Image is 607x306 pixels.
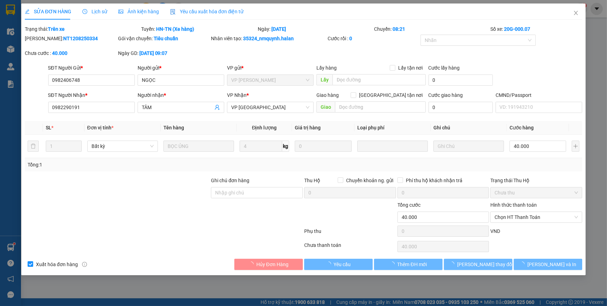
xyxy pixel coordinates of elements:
span: VP Yên Bình [231,102,309,113]
span: Xuất hóa đơn hàng [33,261,81,268]
div: [PERSON_NAME]: [25,35,117,42]
span: Thêm ĐH mới [397,261,427,268]
span: Giao hàng [316,92,339,98]
span: Yêu cầu xuất hóa đơn điện tử [170,9,244,14]
b: NT1208250334 [63,36,98,41]
div: Tuyến: [140,25,257,33]
b: 20G-000.07 [504,26,530,32]
span: edit [25,9,30,14]
div: SĐT Người Nhận [48,91,135,99]
div: Gói vận chuyển: [118,35,210,42]
span: Chuyển khoản ng. gửi [343,177,396,184]
th: Ghi chú [431,121,507,135]
span: close [573,10,579,16]
b: Tiêu chuẩn [154,36,178,41]
input: Ghi Chú [433,141,504,152]
b: 08:21 [393,26,405,32]
span: Yêu cầu [334,261,351,268]
button: [PERSON_NAME] thay đổi [444,259,512,270]
div: Trạng thái: [24,25,140,33]
span: [PERSON_NAME] thay đổi [457,261,513,268]
div: Trạng thái Thu Hộ [490,177,582,184]
b: 0 [349,36,352,41]
span: Lấy [316,74,332,85]
span: Thu Hộ [304,178,320,183]
input: Dọc đường [335,101,425,113]
img: icon [170,9,176,15]
div: Chưa thanh toán [303,241,397,254]
span: loading [390,262,397,266]
span: Lịch sử [82,9,107,14]
span: picture [118,9,123,14]
span: VP Nguyễn Trãi [231,75,309,85]
div: CMND/Passport [496,91,582,99]
div: Người nhận [138,91,224,99]
span: kg [282,141,289,152]
label: Hình thức thanh toán [490,202,537,208]
label: Cước lấy hàng [429,65,460,71]
div: Số xe: [490,25,583,33]
b: Trên xe [48,26,65,32]
span: loading [326,262,334,266]
input: Cước giao hàng [429,102,493,113]
button: Hủy Đơn Hàng [234,259,303,270]
span: Giao [316,101,335,113]
b: HN-TN (Xe hàng) [156,26,194,32]
b: 40.000 [52,50,67,56]
span: [GEOGRAPHIC_DATA] tận nơi [356,91,426,99]
input: Ghi chú đơn hàng [211,187,303,198]
span: Giá trị hàng [295,125,321,130]
b: [DATE] 09:07 [139,50,168,56]
div: Chuyến: [373,25,490,33]
span: Chưa thu [495,187,578,198]
div: Nhân viên tạo: [211,35,326,42]
div: Chưa cước : [25,49,117,57]
span: Đơn vị tính [87,125,114,130]
span: SL [46,125,51,130]
button: Thêm ĐH mới [374,259,443,270]
span: Tổng cước [397,202,420,208]
span: Định lượng [252,125,277,130]
input: 0 [295,141,351,152]
button: plus [572,141,579,152]
label: Cước giao hàng [429,92,463,98]
button: [PERSON_NAME] và In [514,259,582,270]
div: Tổng: 1 [28,161,235,169]
button: Close [566,3,586,23]
div: SĐT Người Gửi [48,64,135,72]
span: loading [449,262,457,266]
span: Lấy hàng [316,65,337,71]
span: Chọn HT Thanh Toán [495,212,578,222]
div: Cước rồi : [328,35,419,42]
span: Lấy tận nơi [395,64,426,72]
span: loading [520,262,527,266]
label: Ghi chú đơn hàng [211,178,249,183]
input: Dọc đường [332,74,425,85]
span: Phí thu hộ khách nhận trả [403,177,465,184]
div: VP gửi [227,64,314,72]
span: Ảnh kiện hàng [118,9,159,14]
span: VP Nhận [227,92,247,98]
span: SỬA ĐƠN HÀNG [25,9,71,14]
span: Hủy Đơn Hàng [256,261,288,268]
span: Tên hàng [163,125,184,130]
span: Cước hàng [510,125,534,130]
input: Cước lấy hàng [429,74,493,86]
span: VND [490,228,500,234]
span: user-add [214,105,220,110]
span: clock-circle [82,9,87,14]
button: delete [28,141,39,152]
b: 35324_nmquynh.halan [243,36,294,41]
div: Ngày GD: [118,49,210,57]
div: Ngày: [257,25,373,33]
span: info-circle [82,262,87,267]
button: Yêu cầu [304,259,373,270]
span: [PERSON_NAME] và In [527,261,576,268]
div: Phụ thu [303,227,397,240]
b: [DATE] [271,26,286,32]
span: Bất kỳ [92,141,154,151]
div: Người gửi [138,64,224,72]
input: VD: Bàn, Ghế [163,141,234,152]
th: Loại phụ phí [354,121,431,135]
span: loading [249,262,256,266]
